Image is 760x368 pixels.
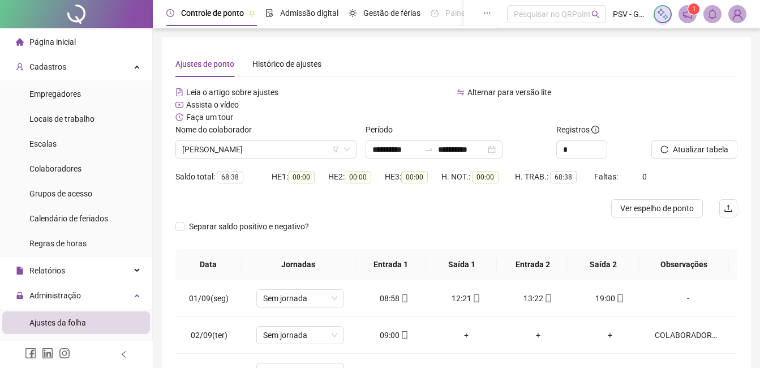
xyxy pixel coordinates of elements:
span: file-text [175,88,183,96]
span: down [343,146,350,153]
span: file-done [265,9,273,17]
span: linkedin [42,348,53,359]
div: + [511,329,565,341]
span: Colaboradores [29,164,81,173]
span: Admissão digital [280,8,338,18]
span: swap-right [424,145,433,154]
div: 08:58 [367,292,421,305]
span: Sem jornada [263,290,337,307]
span: mobile [471,294,480,302]
span: Ajustes da folha [29,318,86,327]
th: Saída 2 [568,249,639,280]
img: sparkle-icon.fc2bf0ac1784a2077858766a79e2daf3.svg [656,8,669,20]
span: mobile [543,294,552,302]
button: Ver espelho de ponto [611,199,703,217]
span: Faça um tour [186,113,233,122]
span: PSV - Grupo PSV [613,8,647,20]
span: Regras de horas [29,239,87,248]
div: HE 2: [328,170,385,183]
span: 1 [692,5,696,13]
span: Observações [648,258,720,271]
span: dashboard [431,9,439,17]
span: lock [16,292,24,299]
span: file [16,267,24,275]
sup: 1 [688,3,699,15]
span: Atualizar tabela [673,143,728,156]
span: 00:00 [288,171,315,183]
span: Ajustes de ponto [175,59,234,69]
span: user-add [16,63,24,71]
label: Período [366,123,400,136]
span: mobile [400,331,409,339]
span: Assista o vídeo [186,100,239,109]
span: 00:00 [472,171,499,183]
span: Sem jornada [263,327,337,344]
span: Ver espelho de ponto [620,202,694,215]
span: 02/09(ter) [191,331,227,340]
span: 00:00 [345,171,371,183]
span: Leia o artigo sobre ajustes [186,88,278,97]
div: + [583,329,637,341]
span: Página inicial [29,37,76,46]
span: upload [724,204,733,213]
div: 19:00 [583,292,637,305]
span: Faltas: [594,172,620,181]
span: history [175,113,183,121]
span: DAIANY DIAS CARDOSO [182,141,350,158]
span: Painel do DP [445,8,490,18]
span: clock-circle [166,9,174,17]
span: sun [349,9,357,17]
div: COLABORADORA PASSOU MAL E TEVE QUE IR AO MÉDICO [655,329,722,341]
span: Relatórios [29,266,65,275]
div: H. TRAB.: [515,170,594,183]
span: reload [660,146,668,153]
span: Calendário de feriados [29,214,108,223]
div: HE 3: [385,170,441,183]
span: instagram [59,348,70,359]
span: Grupos de acesso [29,189,92,198]
img: 86965 [729,6,746,23]
div: HE 1: [272,170,328,183]
span: Separar saldo positivo e negativo? [184,220,314,233]
span: mobile [615,294,624,302]
div: 09:00 [367,329,421,341]
span: 0 [642,172,647,181]
span: Administração [29,291,81,300]
div: - [655,292,722,305]
span: Controle de ponto [181,8,244,18]
span: pushpin [248,10,255,17]
span: swap [457,88,465,96]
span: search [591,10,600,19]
span: filter [332,146,339,153]
span: Histórico de ajustes [252,59,321,69]
span: Cadastros [29,62,66,71]
span: notification [682,9,693,19]
div: Saldo total: [175,170,272,183]
div: 13:22 [511,292,565,305]
span: Gestão de férias [363,8,420,18]
span: youtube [175,101,183,109]
span: info-circle [591,126,599,134]
span: 01/09(seg) [189,294,229,303]
div: H. NOT.: [441,170,515,183]
span: 68:38 [550,171,577,183]
th: Saída 1 [426,249,497,280]
span: 00:00 [401,171,428,183]
label: Nome do colaborador [175,123,259,136]
div: + [439,329,493,341]
span: mobile [400,294,409,302]
div: 12:21 [439,292,493,305]
th: Data [175,249,242,280]
span: Empregadores [29,89,81,99]
th: Entrada 2 [497,249,568,280]
span: home [16,38,24,46]
span: to [424,145,433,154]
span: ellipsis [483,9,491,17]
span: bell [707,9,718,19]
span: Alternar para versão lite [467,88,551,97]
th: Observações [639,249,729,280]
th: Jornadas [242,249,356,280]
th: Entrada 1 [355,249,426,280]
span: Registros [556,123,599,136]
span: Locais de trabalho [29,114,95,123]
